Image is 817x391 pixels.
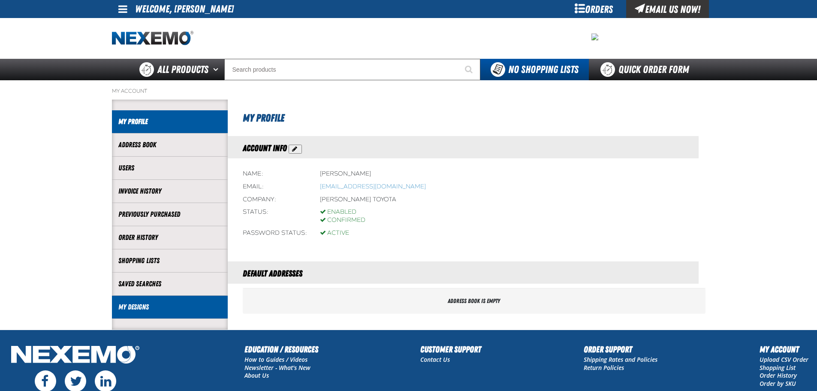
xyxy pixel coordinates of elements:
div: [PERSON_NAME] [320,170,371,178]
a: My Account [112,88,147,94]
a: Shopping Lists [118,256,221,266]
a: How to Guides / Videos [244,355,308,364]
a: My Designs [118,302,221,312]
input: Search [224,59,480,80]
a: Shipping Rates and Policies [584,355,657,364]
a: Home [112,31,193,46]
button: Open All Products pages [210,59,224,80]
a: Order History [118,233,221,242]
h2: My Account [760,343,808,356]
div: Email [243,183,307,191]
a: Contact Us [420,355,450,364]
div: Enabled [320,208,365,216]
a: Quick Order Form [589,59,705,80]
a: Return Policies [584,364,624,372]
a: Previously Purchased [118,209,221,219]
img: 2478c7e4e0811ca5ea97a8c95d68d55a.jpeg [591,33,598,40]
bdo: [EMAIL_ADDRESS][DOMAIN_NAME] [320,183,426,190]
span: Default Addresses [243,268,302,279]
span: All Products [157,62,208,77]
img: Nexemo Logo [9,343,142,368]
span: No Shopping Lists [508,64,579,76]
nav: Breadcrumbs [112,88,705,94]
a: Opens a default email client to write an email to vtoreceptionist@vtaig.com [320,183,426,190]
a: Saved Searches [118,279,221,289]
a: Order History [760,371,797,379]
div: Name [243,170,307,178]
div: Address book is empty [243,288,705,314]
h2: Education / Resources [244,343,318,356]
span: My Profile [243,112,284,124]
a: My Profile [118,117,221,127]
a: Shopping List [760,364,796,372]
div: Active [320,229,349,237]
a: About Us [244,371,269,379]
a: Users [118,163,221,173]
button: Action Edit Account Information [289,145,302,154]
a: Upload CSV Order [760,355,808,364]
button: You do not have available Shopping Lists. Open to Create a New List [480,59,589,80]
button: Start Searching [459,59,480,80]
div: [PERSON_NAME] Toyota [320,196,396,204]
div: Password status [243,229,307,237]
span: Account Info [243,143,287,153]
div: Company [243,196,307,204]
a: Order by SKU [760,379,796,388]
a: Newsletter - What's New [244,364,311,372]
h2: Order Support [584,343,657,356]
div: Status [243,208,307,224]
img: Nexemo logo [112,31,193,46]
div: Confirmed [320,216,365,224]
a: Invoice History [118,186,221,196]
a: Address Book [118,140,221,150]
h2: Customer Support [420,343,481,356]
